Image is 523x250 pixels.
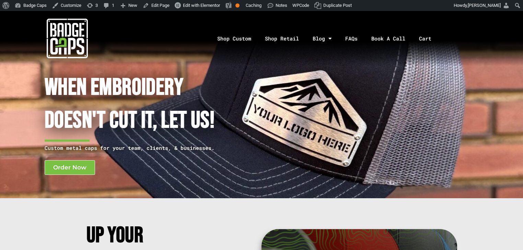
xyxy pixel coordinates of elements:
a: Blog [306,21,338,57]
a: Shop Custom [210,21,258,57]
a: FAQs [338,21,364,57]
a: Cart [412,21,447,57]
p: Custom metal caps for your team, clients, & businesses. [45,144,232,152]
a: Order Now [45,160,95,175]
span: Order Now [53,165,86,170]
a: Shop Retail [258,21,306,57]
nav: Menu [134,21,523,57]
span: Edit with Elementor [183,3,220,8]
a: Book A Call [364,21,412,57]
span: [PERSON_NAME] [468,3,501,8]
img: badgecaps white logo with green acccent [47,18,88,59]
div: OK [235,3,240,8]
h1: When Embroidery Doesn't cut it, Let Us! [45,71,232,138]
